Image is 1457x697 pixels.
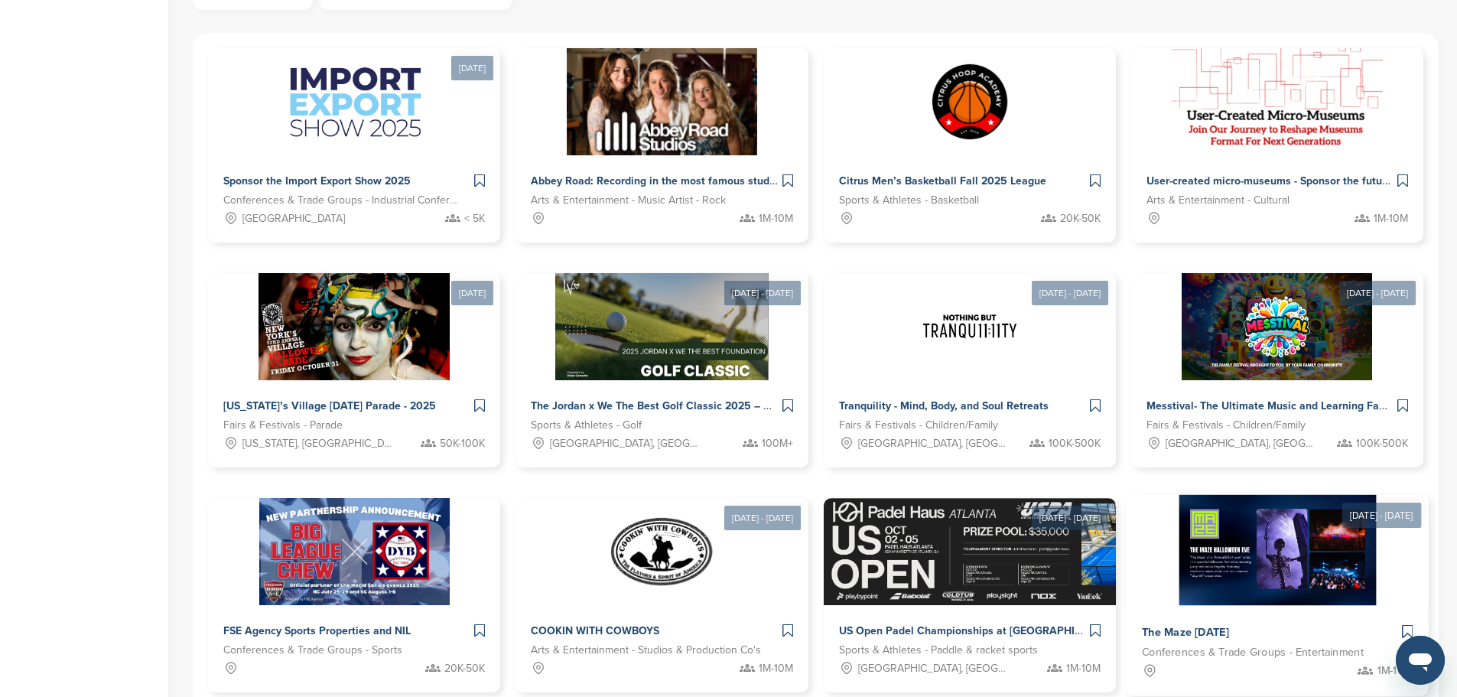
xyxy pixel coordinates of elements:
img: Sponsorpitch & [1182,273,1372,380]
span: Arts & Entertainment - Music Artist - Rock [531,192,726,209]
span: Sponsor the Import Export Show 2025 [223,174,411,187]
a: [DATE] - [DATE] Sponsorpitch & Messtival- The Ultimate Music and Learning Family Festival Fairs &... [1131,249,1423,467]
span: [US_STATE]’s Village [DATE] Parade - 2025 [223,399,436,412]
a: Sponsorpitch & Abbey Road: Recording in the most famous studio Arts & Entertainment - Music Artis... [515,48,808,243]
span: COOKIN WITH COWBOYS [531,624,659,637]
a: [DATE] - [DATE] Sponsorpitch & COOKIN WITH COWBOYS Arts & Entertainment - Studios & Production Co... [515,474,808,692]
span: Messtival- The Ultimate Music and Learning Family Festival [1146,399,1442,412]
div: [DATE] - [DATE] [724,506,801,530]
img: Sponsorpitch & [272,48,436,155]
a: [DATE] - [DATE] Sponsorpitch & Tranquility - Mind, Body, and Soul Retreats Fairs & Festivals - Ch... [824,249,1116,467]
span: Arts & Entertainment - Studios & Production Co's [531,642,761,659]
span: [US_STATE], [GEOGRAPHIC_DATA] [242,435,393,452]
span: Arts & Entertainment - Cultural [1146,192,1290,209]
img: Sponsorpitch & [916,273,1023,380]
span: Sports & Athletes - Paddle & racket sports [839,642,1038,659]
span: 20K-50K [444,660,485,677]
span: Citrus Men’s Basketball Fall 2025 League [839,174,1046,187]
div: [DATE] - [DATE] [1339,281,1416,305]
a: [DATE] - [DATE] Sponsorpitch & US Open Padel Championships at [GEOGRAPHIC_DATA] Sports & Athletes... [824,474,1116,692]
span: 1M-10M [759,660,793,677]
span: FSE Agency Sports Properties and NIL [223,624,411,637]
div: [DATE] [451,281,493,305]
span: The Jordan x We The Best Golf Classic 2025 – Where Sports, Music & Philanthropy Collide [531,399,979,412]
span: Conferences & Trade Groups - Industrial Conference [223,192,462,209]
span: 100K-500K [1356,435,1408,452]
a: [DATE] - [DATE] Sponsorpitch & The Jordan x We The Best Golf Classic 2025 – Where Sports, Music &... [515,249,808,467]
img: Sponsorpitch & [1179,495,1376,606]
span: [GEOGRAPHIC_DATA], [GEOGRAPHIC_DATA] [1166,435,1316,452]
span: [GEOGRAPHIC_DATA] [242,210,345,227]
span: Conferences & Trade Groups - Sports [223,642,402,659]
img: Sponsorpitch & [259,273,450,380]
a: Sponsorpitch & User-created micro-museums - Sponsor the future of cultural storytelling Arts & En... [1131,48,1423,243]
span: 20K-50K [1060,210,1101,227]
img: Sponsorpitch & [608,498,715,605]
img: Sponsorpitch & [259,498,450,605]
span: 1M-10M [759,210,793,227]
span: [GEOGRAPHIC_DATA], [GEOGRAPHIC_DATA] [550,435,701,452]
div: [DATE] [451,56,493,80]
span: [GEOGRAPHIC_DATA], [GEOGRAPHIC_DATA] [858,435,1009,452]
span: Fairs & Festivals - Parade [223,417,343,434]
img: Sponsorpitch & [1172,48,1383,155]
span: [GEOGRAPHIC_DATA], [GEOGRAPHIC_DATA] [858,660,1009,677]
span: Fairs & Festivals - Children/Family [1146,417,1306,434]
span: The Maze [DATE] [1142,626,1229,640]
a: Sponsorpitch & FSE Agency Sports Properties and NIL Conferences & Trade Groups - Sports 20K-50K [208,498,500,692]
a: Sponsorpitch & Citrus Men’s Basketball Fall 2025 League Sports & Athletes - Basketball 20K-50K [824,48,1116,243]
img: Sponsorpitch & [567,48,757,155]
span: 100M+ [762,435,793,452]
span: 1M-10M [1066,660,1101,677]
span: Sports & Athletes - Golf [531,417,642,434]
img: Sponsorpitch & [824,498,1224,605]
div: [DATE] - [DATE] [1032,281,1108,305]
span: 1M-10M [1377,663,1413,680]
span: Sports & Athletes - Basketball [839,192,979,209]
span: Tranquility - Mind, Body, and Soul Retreats [839,399,1049,412]
img: Sponsorpitch & [916,48,1023,155]
a: [DATE] - [DATE] Sponsorpitch & The Maze [DATE] Conferences & Trade Groups - Entertainment 1M-10M [1126,470,1429,696]
div: [DATE] - [DATE] [1032,506,1108,530]
span: Conferences & Trade Groups - Entertainment [1142,644,1364,662]
img: Sponsorpitch & [555,273,769,380]
span: 1M-10M [1374,210,1408,227]
span: US Open Padel Championships at [GEOGRAPHIC_DATA] [839,624,1119,637]
a: [DATE] Sponsorpitch & [US_STATE]’s Village [DATE] Parade - 2025 Fairs & Festivals - Parade [US_ST... [208,249,500,467]
a: [DATE] Sponsorpitch & Sponsor the Import Export Show 2025 Conferences & Trade Groups - Industrial... [208,24,500,243]
span: 100K-500K [1049,435,1101,452]
span: Fairs & Festivals - Children/Family [839,417,998,434]
div: [DATE] - [DATE] [724,281,801,305]
div: [DATE] - [DATE] [1342,503,1421,528]
span: Abbey Road: Recording in the most famous studio [531,174,779,187]
span: 50K-100K [440,435,485,452]
iframe: Button to launch messaging window [1396,636,1445,685]
span: < 5K [464,210,485,227]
